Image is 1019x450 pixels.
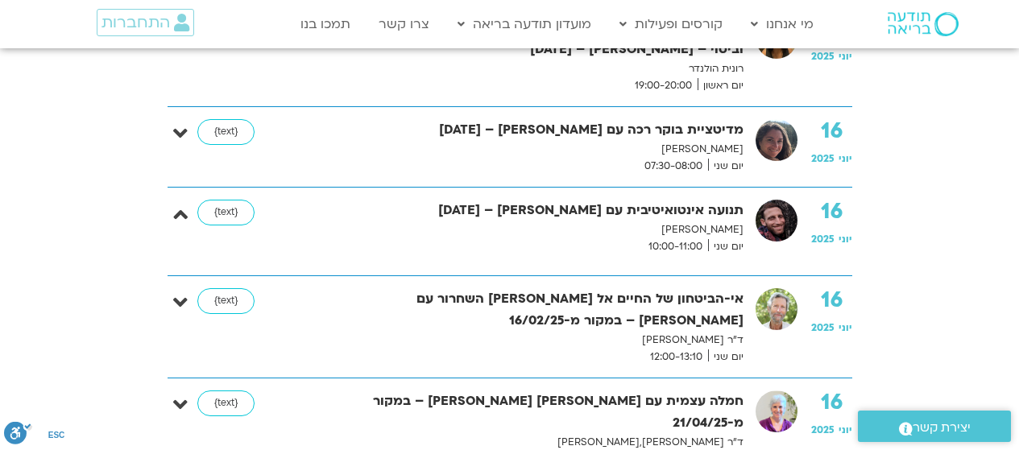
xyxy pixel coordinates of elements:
span: 10:00-11:00 [643,238,708,255]
span: יצירת קשר [913,417,971,439]
span: יום ראשון [698,77,744,94]
span: יום שני [708,238,744,255]
strong: אי-הביטחון של החיים אל [PERSON_NAME] השחרור עם [PERSON_NAME] – במקור מ-16/02/25 [321,288,744,332]
span: יוני [839,423,852,436]
a: {text} [197,390,255,416]
span: יוני [839,152,852,165]
span: 07:30-08:00 [639,158,708,175]
a: תמכו בנו [292,9,358,39]
span: 19:00-20:00 [629,77,698,94]
span: התחברות [101,14,170,31]
a: קורסים ופעילות [611,9,731,39]
p: [PERSON_NAME] [321,141,744,158]
a: התחברות [97,9,194,36]
span: יוני [839,233,852,246]
p: ד"ר [PERSON_NAME] [321,332,744,349]
strong: תנועה אינטואיטיבית עם [PERSON_NAME] – [DATE] [321,200,744,221]
span: 2025 [811,321,835,334]
strong: 16 [811,200,852,224]
a: יצירת קשר [858,411,1011,442]
strong: 16 [811,119,852,143]
strong: חמלה עצמית עם [PERSON_NAME] [PERSON_NAME] – במקור מ-21/04/25 [321,390,744,434]
a: {text} [197,288,255,314]
a: מועדון תודעה בריאה [449,9,599,39]
span: יוני [839,50,852,63]
span: 2025 [811,423,835,436]
a: צרו קשר [371,9,437,39]
span: יוני [839,321,852,334]
span: יום שני [708,158,744,175]
strong: 16 [811,288,852,312]
p: [PERSON_NAME] [321,221,744,238]
p: רונית הולנדר [321,60,744,77]
span: 12:00-13:10 [644,349,708,365]
a: מי אנחנו [743,9,822,39]
span: יום שני [708,349,744,365]
img: תודעה בריאה [888,12,959,36]
a: {text} [197,200,255,225]
strong: 16 [811,390,852,415]
span: 2025 [811,233,835,246]
strong: מדיטציית בוקר רכה עם [PERSON_NAME] – [DATE] [321,119,744,141]
span: 2025 [811,50,835,63]
a: {text} [197,119,255,145]
span: 2025 [811,152,835,165]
